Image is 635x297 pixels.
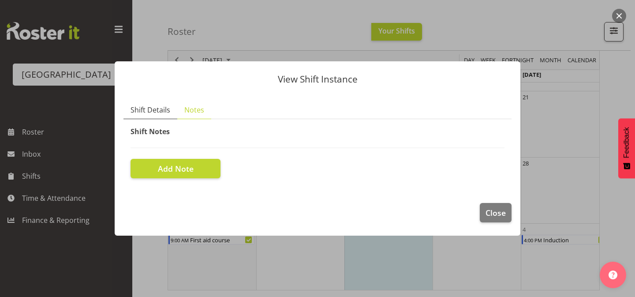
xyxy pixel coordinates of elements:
[618,118,635,178] button: Feedback - Show survey
[480,203,512,222] button: Close
[123,75,512,84] p: View Shift Instance
[184,105,204,115] span: Notes
[486,207,506,218] span: Close
[131,127,170,136] span: Shift Notes
[623,127,631,158] span: Feedback
[158,163,194,174] span: Add Note
[609,271,617,279] img: help-xxl-2.png
[131,105,170,115] span: Shift Details
[131,159,220,178] button: Add Note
